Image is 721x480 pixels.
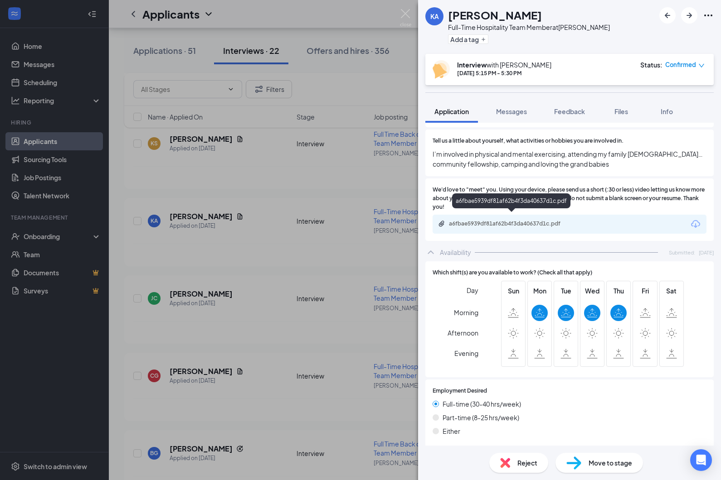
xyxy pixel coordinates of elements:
svg: Plus [481,37,486,42]
span: Confirmed [665,60,696,69]
span: Day [467,285,478,295]
div: a6fbae5939df81af62b4f3da40637d1c.pdf [452,193,570,208]
svg: ArrowLeftNew [662,10,673,21]
span: Files [614,107,628,115]
span: Fri [637,286,653,296]
span: Tell us a little about yourself, what activities or hobbies you are involved in. [433,137,624,145]
span: down [698,62,705,69]
span: Wed [584,286,600,296]
div: KA [430,12,439,21]
div: Open Intercom Messenger [690,449,712,471]
span: Part-time (8-25 hrs/week) [443,413,519,422]
span: Messages [496,107,527,115]
span: Info [661,107,673,115]
span: Afternoon [448,325,478,341]
svg: Paperclip [438,220,445,227]
div: Status : [640,60,663,69]
span: Which shift(s) are you available to work? (Check all that apply) [433,269,592,277]
div: Availability [440,248,471,257]
div: with [PERSON_NAME] [457,60,551,69]
button: ArrowLeftNew [659,7,676,24]
h1: [PERSON_NAME] [448,7,542,23]
a: Paperclipa6fbae5939df81af62b4f3da40637d1c.pdf [438,220,585,229]
span: Submitted: [669,249,695,256]
span: Sat [663,286,680,296]
span: Move to stage [589,458,632,468]
svg: Ellipses [703,10,714,21]
span: I’m involved in physical and mental exercising, attending my family [DEMOGRAPHIC_DATA]… community... [433,149,706,169]
span: Evening [454,345,478,361]
span: Full-time (30-40 hrs/week) [443,399,521,409]
svg: ArrowRight [684,10,695,21]
span: Mon [531,286,548,296]
div: a6fbae5939df81af62b4f3da40637d1c.pdf [449,220,576,227]
span: We'd love to "meet" you. Using your device, please send us a short (:30 or less) video letting us... [433,186,706,211]
span: Morning [454,304,478,321]
div: [DATE] 5:15 PM - 5:30 PM [457,69,551,77]
svg: ChevronUp [425,247,436,258]
span: Employment Desired [433,387,487,395]
span: Either [443,426,460,436]
span: Application [434,107,469,115]
div: Full-Time Hospitality Team Member at [PERSON_NAME] [448,23,610,32]
span: Thu [610,286,627,296]
button: PlusAdd a tag [448,34,488,44]
span: [DATE] [699,249,714,256]
b: Interview [457,61,487,69]
span: Sun [505,286,521,296]
svg: Download [690,219,701,230]
span: Tue [558,286,574,296]
span: Reject [517,458,537,468]
span: Feedback [554,107,585,115]
button: ArrowRight [681,7,697,24]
